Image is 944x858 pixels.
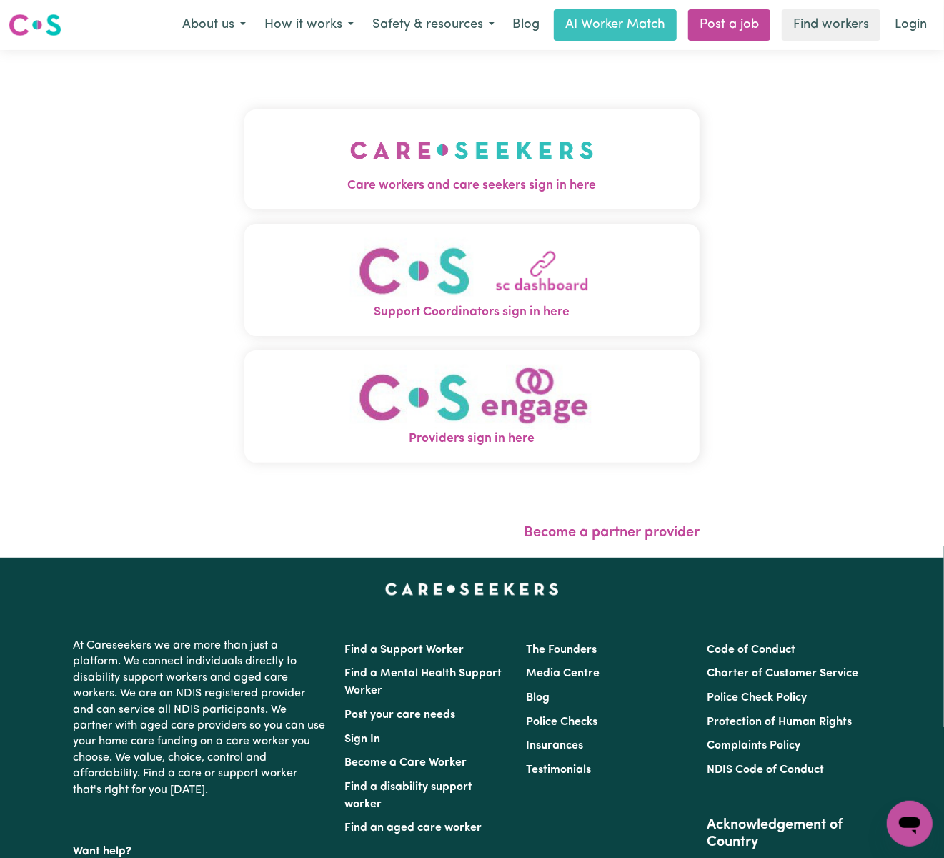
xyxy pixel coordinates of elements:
[524,526,700,540] a: Become a partner provider
[244,224,700,336] button: Support Coordinators sign in here
[707,692,807,704] a: Police Check Policy
[74,632,328,804] p: At Careseekers we are more than just a platform. We connect individuals directly to disability su...
[363,10,504,40] button: Safety & resources
[526,740,583,751] a: Insurances
[244,430,700,448] span: Providers sign in here
[244,350,700,463] button: Providers sign in here
[504,9,548,41] a: Blog
[255,10,363,40] button: How it works
[345,668,502,696] a: Find a Mental Health Support Worker
[707,740,800,751] a: Complaints Policy
[526,644,597,656] a: The Founders
[526,692,550,704] a: Blog
[707,764,824,776] a: NDIS Code of Conduct
[9,9,61,41] a: Careseekers logo
[244,109,700,209] button: Care workers and care seekers sign in here
[526,668,600,679] a: Media Centre
[345,709,456,721] a: Post your care needs
[345,781,473,810] a: Find a disability support worker
[707,644,795,656] a: Code of Conduct
[554,9,677,41] a: AI Worker Match
[887,801,933,847] iframe: Button to launch messaging window
[345,644,464,656] a: Find a Support Worker
[526,764,591,776] a: Testimonials
[345,734,381,745] a: Sign In
[707,817,870,851] h2: Acknowledgement of Country
[244,303,700,322] span: Support Coordinators sign in here
[345,757,467,769] a: Become a Care Worker
[244,177,700,195] span: Care workers and care seekers sign in here
[688,9,770,41] a: Post a job
[385,583,559,595] a: Careseekers home page
[707,668,858,679] a: Charter of Customer Service
[886,9,935,41] a: Login
[9,12,61,38] img: Careseekers logo
[707,716,852,728] a: Protection of Human Rights
[345,822,482,834] a: Find an aged care worker
[782,9,880,41] a: Find workers
[526,716,597,728] a: Police Checks
[173,10,255,40] button: About us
